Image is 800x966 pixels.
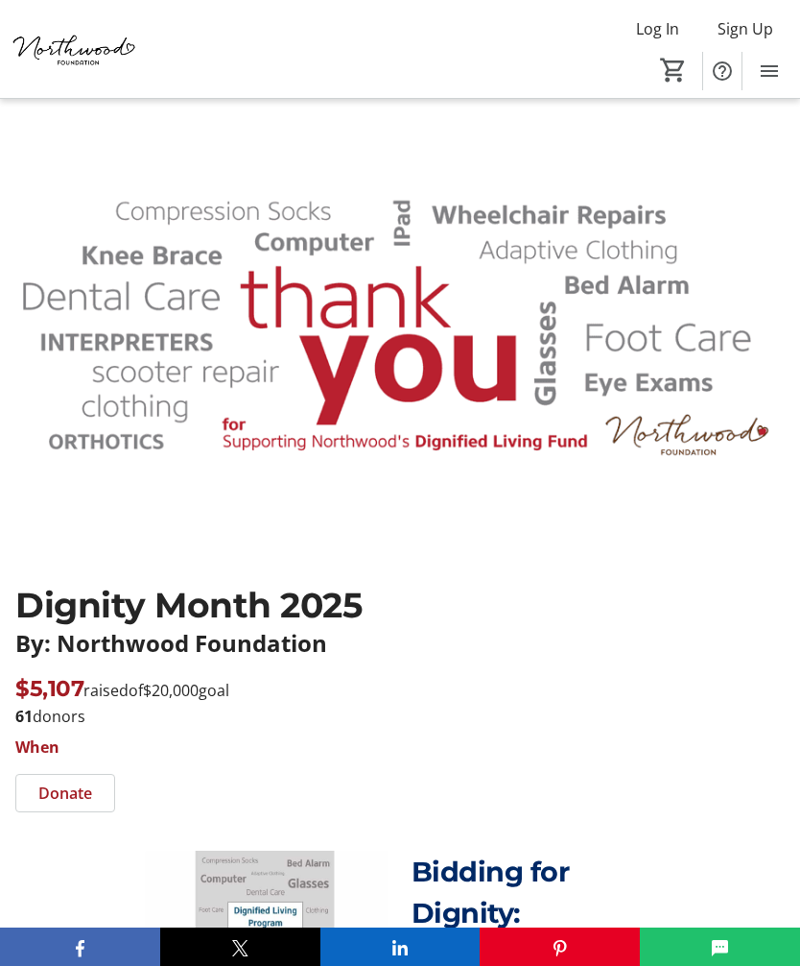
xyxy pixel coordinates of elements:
[640,928,800,966] button: SMS
[15,705,388,728] p: donors
[702,13,788,44] button: Sign Up
[480,928,640,966] button: Pinterest
[38,782,92,805] span: Donate
[621,13,694,44] button: Log In
[15,706,33,727] b: 61
[656,53,691,87] button: Cart
[15,584,362,626] span: Dignity Month 2025
[15,675,83,702] span: $5,107
[320,928,481,966] button: LinkedIn
[12,13,139,85] img: Northwood Foundation's Logo
[15,774,115,812] button: Donate
[718,17,773,40] span: Sign Up
[636,17,679,40] span: Log In
[15,631,785,656] p: By: Northwood Foundation
[15,736,59,759] div: When
[15,672,229,705] p: raised of goal
[750,52,788,90] button: Menu
[143,680,199,701] span: $20,000
[160,928,320,966] button: X
[703,52,741,90] button: Help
